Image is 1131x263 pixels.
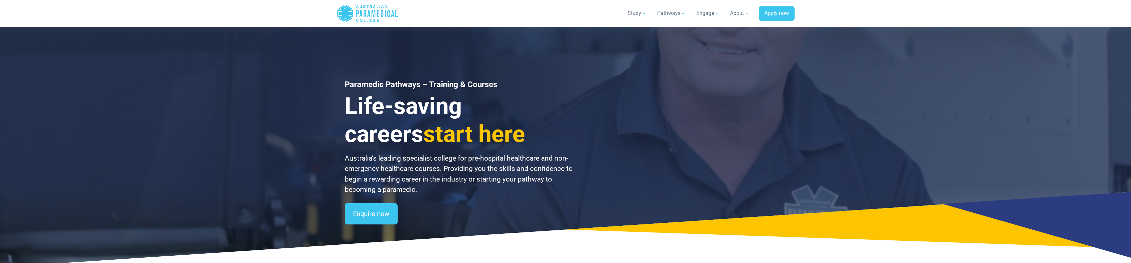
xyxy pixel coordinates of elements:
h1: Paramedic Pathways – Training & Courses [345,80,574,89]
a: Pathways [653,4,690,23]
span: start here [423,120,525,148]
a: About [726,4,753,23]
p: Australia’s leading specialist college for pre-hospital healthcare and non-emergency healthcare c... [345,153,574,195]
h3: Life-saving careers [345,92,574,148]
a: Australian Paramedical College [337,3,398,24]
a: Engage [692,4,723,23]
a: Apply now [759,6,795,21]
a: Study [624,4,651,23]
